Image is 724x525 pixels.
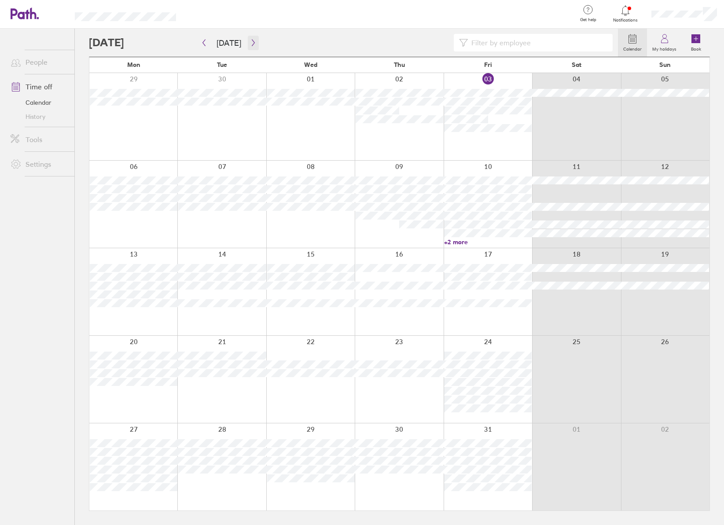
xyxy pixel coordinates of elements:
a: My holidays [647,29,682,57]
span: Tue [217,61,227,68]
span: Sat [572,61,581,68]
span: Wed [304,61,317,68]
a: Book [682,29,710,57]
a: Notifications [611,4,640,23]
a: History [4,110,74,124]
a: Tools [4,131,74,148]
span: Sun [659,61,671,68]
a: Calendar [618,29,647,57]
label: Calendar [618,44,647,52]
label: Book [686,44,706,52]
span: Get help [574,17,603,22]
span: Fri [484,61,492,68]
input: Filter by employee [468,34,607,51]
button: [DATE] [209,36,248,50]
a: Settings [4,155,74,173]
span: Notifications [611,18,640,23]
span: Mon [127,61,140,68]
label: My holidays [647,44,682,52]
a: Calendar [4,95,74,110]
a: Time off [4,78,74,95]
span: Thu [394,61,405,68]
a: People [4,53,74,71]
a: +2 more [444,238,532,246]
